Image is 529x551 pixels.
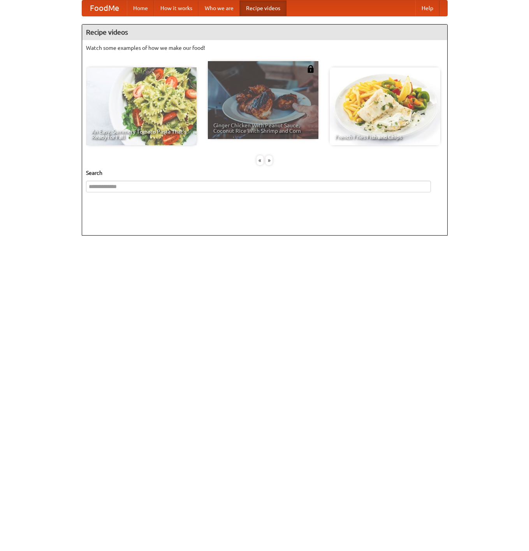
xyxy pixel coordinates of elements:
img: 483408.png [307,65,315,73]
p: Watch some examples of how we make our food! [86,44,443,52]
span: French Fries Fish and Chips [335,134,435,140]
div: « [257,155,264,165]
a: FoodMe [82,0,127,16]
span: An Easy, Summery Tomato Pasta That's Ready for Fall [91,129,191,140]
a: Home [127,0,154,16]
h4: Recipe videos [82,25,447,40]
a: French Fries Fish and Chips [330,67,440,145]
a: An Easy, Summery Tomato Pasta That's Ready for Fall [86,67,197,145]
a: Who we are [199,0,240,16]
a: How it works [154,0,199,16]
a: Recipe videos [240,0,286,16]
h5: Search [86,169,443,177]
div: » [265,155,272,165]
a: Help [415,0,439,16]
